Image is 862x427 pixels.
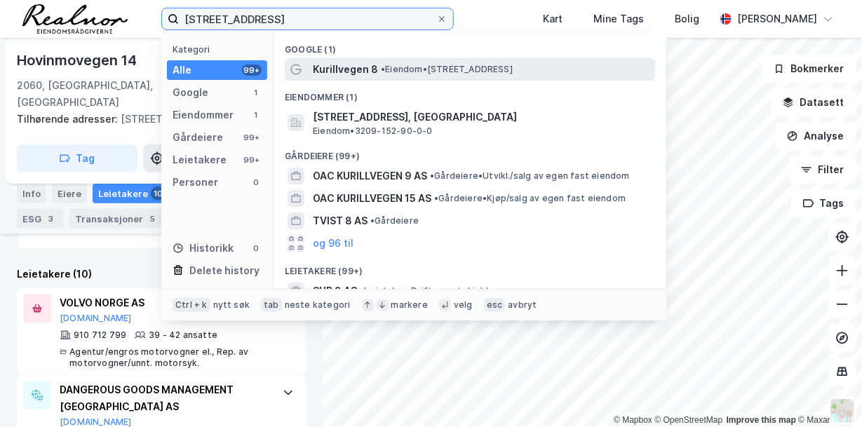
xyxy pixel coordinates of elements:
[173,151,227,168] div: Leietakere
[775,122,856,150] button: Analyse
[17,113,121,125] span: Tilhørende adresser:
[261,298,282,312] div: tab
[285,299,351,311] div: neste kategori
[434,193,626,204] span: Gårdeiere • Kjøp/salg av egen fast eiendom
[370,215,375,226] span: •
[173,44,267,55] div: Kategori
[675,11,699,27] div: Bolig
[173,240,234,257] div: Historikk
[614,415,652,425] a: Mapbox
[274,255,666,280] div: Leietakere (99+)
[434,193,438,203] span: •
[189,262,260,279] div: Delete history
[173,129,223,146] div: Gårdeiere
[430,170,630,182] span: Gårdeiere • Utvikl./salg av egen fast eiendom
[173,298,210,312] div: Ctrl + k
[52,184,87,203] div: Eiere
[60,294,269,311] div: VOLVO NORGE AS
[737,11,817,27] div: [PERSON_NAME]
[313,212,368,229] span: TVIST 8 AS
[151,187,166,201] div: 10
[242,65,262,76] div: 99+
[149,330,217,341] div: 39 - 42 ansatte
[391,299,428,311] div: markere
[360,285,364,296] span: •
[274,33,666,58] div: Google (1)
[792,360,862,427] div: Kontrollprogram for chat
[17,77,229,111] div: 2060, [GEOGRAPHIC_DATA], [GEOGRAPHIC_DATA]
[173,62,191,79] div: Alle
[17,111,295,128] div: [STREET_ADDRESS]
[508,299,537,311] div: avbryt
[173,107,234,123] div: Eiendommer
[242,132,262,143] div: 99+
[179,8,436,29] input: Søk på adresse, matrikkel, gårdeiere, leietakere eller personer
[370,215,419,226] span: Gårdeiere
[543,11,563,27] div: Kart
[791,189,856,217] button: Tags
[17,209,64,229] div: ESG
[22,4,128,34] img: realnor-logo.934646d98de889bb5806.png
[593,11,644,27] div: Mine Tags
[146,212,160,226] div: 5
[313,61,378,78] span: Kurillvegen 8
[313,235,353,252] button: og 96 til
[484,298,506,312] div: esc
[17,184,46,203] div: Info
[381,64,385,74] span: •
[69,209,166,229] div: Transaksjoner
[274,81,666,106] div: Eiendommer (1)
[17,49,140,72] div: Hovinmovegen 14
[17,144,137,172] button: Tag
[792,360,862,427] iframe: Chat Widget
[44,212,58,226] div: 3
[655,415,723,425] a: OpenStreetMap
[60,381,269,415] div: DANGEROUS GOODS MANAGEMENT [GEOGRAPHIC_DATA] AS
[250,109,262,121] div: 1
[789,156,856,184] button: Filter
[430,170,434,181] span: •
[313,109,649,126] span: [STREET_ADDRESS], [GEOGRAPHIC_DATA]
[250,177,262,188] div: 0
[313,190,431,207] span: OAC KURILLVEGEN 15 AS
[313,283,357,299] span: SUB 8 AS
[313,168,427,184] span: OAC KURILLVEGEN 9 AS
[60,313,132,324] button: [DOMAIN_NAME]
[360,285,501,297] span: Leietaker • Drift av gatekjøkken
[381,64,513,75] span: Eiendom • [STREET_ADDRESS]
[69,346,269,369] div: Agentur/engros motorvogner el., Rep. av motorvogner/unnt. motorsyk.
[727,415,796,425] a: Improve this map
[771,88,856,116] button: Datasett
[173,174,218,191] div: Personer
[93,184,171,203] div: Leietakere
[17,266,306,283] div: Leietakere (10)
[250,243,262,254] div: 0
[313,126,433,137] span: Eiendom • 3209-152-90-0-0
[74,330,126,341] div: 910 712 799
[454,299,473,311] div: velg
[762,55,856,83] button: Bokmerker
[173,84,208,101] div: Google
[213,299,250,311] div: nytt søk
[274,140,666,165] div: Gårdeiere (99+)
[250,87,262,98] div: 1
[242,154,262,165] div: 99+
